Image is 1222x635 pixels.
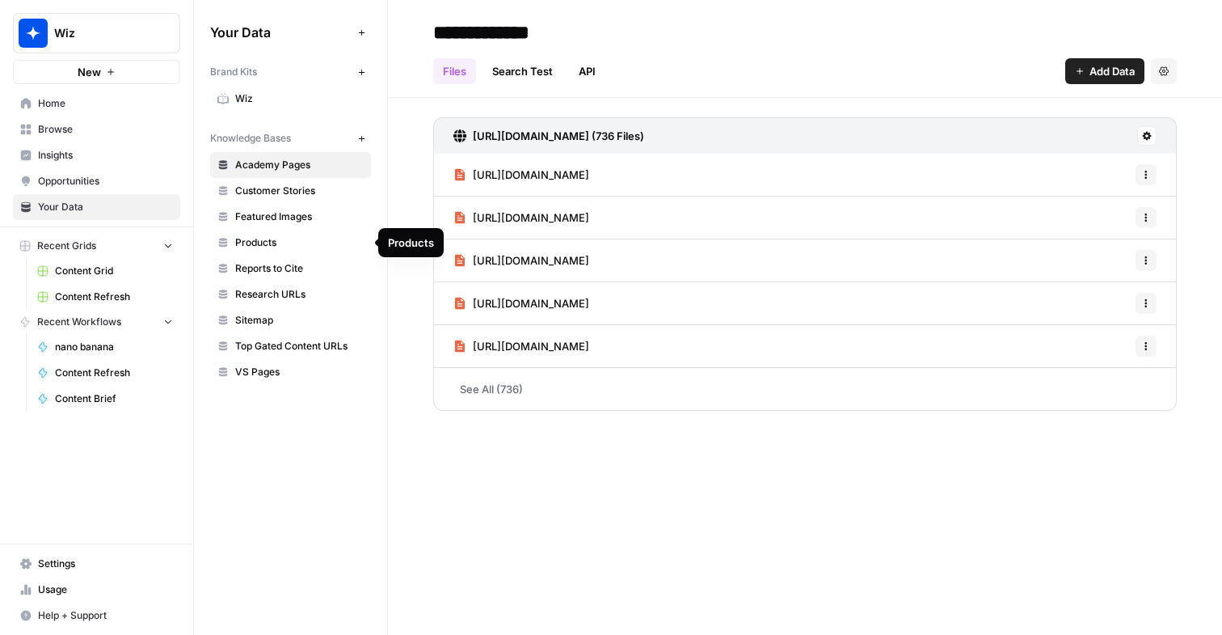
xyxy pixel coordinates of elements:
[453,118,644,154] a: [URL][DOMAIN_NAME] (736 Files)
[433,58,476,84] a: Files
[210,178,371,204] a: Customer Stories
[235,158,364,172] span: Academy Pages
[19,19,48,48] img: Wiz Logo
[473,167,589,183] span: [URL][DOMAIN_NAME]
[30,386,180,412] a: Content Brief
[235,365,364,379] span: VS Pages
[13,551,180,577] a: Settings
[38,148,173,163] span: Insights
[13,13,180,53] button: Workspace: Wiz
[210,307,371,333] a: Sitemap
[453,154,589,196] a: [URL][DOMAIN_NAME]
[55,340,173,354] span: nano banana
[210,333,371,359] a: Top Gated Content URLs
[210,359,371,385] a: VS Pages
[38,582,173,597] span: Usage
[13,194,180,220] a: Your Data
[210,204,371,230] a: Featured Images
[210,256,371,282] a: Reports to Cite
[482,58,563,84] a: Search Test
[13,116,180,142] a: Browse
[453,325,589,367] a: [URL][DOMAIN_NAME]
[473,338,589,354] span: [URL][DOMAIN_NAME]
[55,392,173,406] span: Content Brief
[38,200,173,214] span: Your Data
[30,258,180,284] a: Content Grid
[453,239,589,282] a: [URL][DOMAIN_NAME]
[453,197,589,239] a: [URL][DOMAIN_NAME]
[473,128,644,144] h3: [URL][DOMAIN_NAME] (736 Files)
[235,287,364,302] span: Research URLs
[235,91,364,106] span: Wiz
[13,168,180,194] a: Opportunities
[30,334,180,360] a: nano banana
[235,210,364,224] span: Featured Images
[569,58,605,84] a: API
[38,96,173,111] span: Home
[235,339,364,353] span: Top Gated Content URLs
[433,368,1177,410] a: See All (736)
[1065,58,1144,84] button: Add Data
[38,174,173,188] span: Opportunities
[13,603,180,629] button: Help + Support
[235,313,364,328] span: Sitemap
[13,577,180,603] a: Usage
[38,122,173,137] span: Browse
[210,86,371,112] a: Wiz
[54,25,152,41] span: Wiz
[55,290,173,304] span: Content Refresh
[210,131,291,146] span: Knowledge Bases
[473,295,589,311] span: [URL][DOMAIN_NAME]
[13,142,180,168] a: Insights
[13,234,180,258] button: Recent Grids
[38,608,173,623] span: Help + Support
[13,91,180,116] a: Home
[210,152,371,178] a: Academy Pages
[13,310,180,334] button: Recent Workflows
[235,261,364,276] span: Reports to Cite
[38,557,173,571] span: Settings
[55,366,173,380] span: Content Refresh
[30,360,180,386] a: Content Refresh
[13,60,180,84] button: New
[37,315,121,329] span: Recent Workflows
[78,64,101,80] span: New
[210,230,371,256] a: Products
[1089,63,1135,79] span: Add Data
[210,65,257,79] span: Brand Kits
[473,210,589,226] span: [URL][DOMAIN_NAME]
[210,282,371,307] a: Research URLs
[453,282,589,324] a: [URL][DOMAIN_NAME]
[37,239,96,253] span: Recent Grids
[235,184,364,198] span: Customer Stories
[30,284,180,310] a: Content Refresh
[210,23,352,42] span: Your Data
[473,252,589,269] span: [URL][DOMAIN_NAME]
[235,235,364,250] span: Products
[55,264,173,278] span: Content Grid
